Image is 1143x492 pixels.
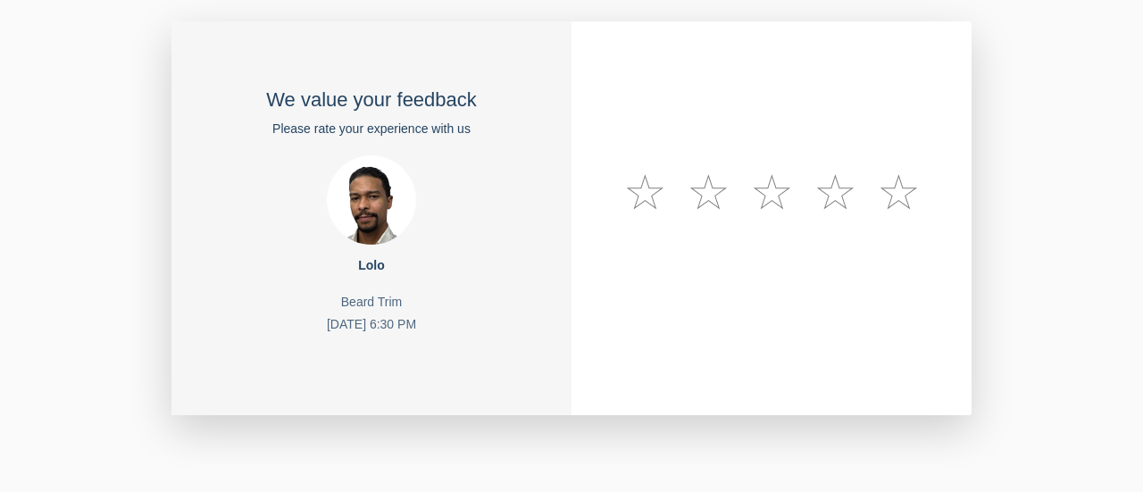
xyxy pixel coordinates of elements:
[253,313,490,336] div: [DATE] 6:30 PM
[327,155,416,245] img: d318d5f2-7a85-4885-9949-fd7a298ecee9.png
[327,245,416,277] figcaption: Lolo
[806,159,864,227] span: ★
[743,159,801,227] span: ★
[266,82,477,118] div: We value your feedback
[870,159,928,227] span: ★
[266,118,477,140] div: Please rate your experience with us
[680,159,738,227] span: ★
[253,291,490,313] div: Beard Trim
[616,159,674,227] span: ★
